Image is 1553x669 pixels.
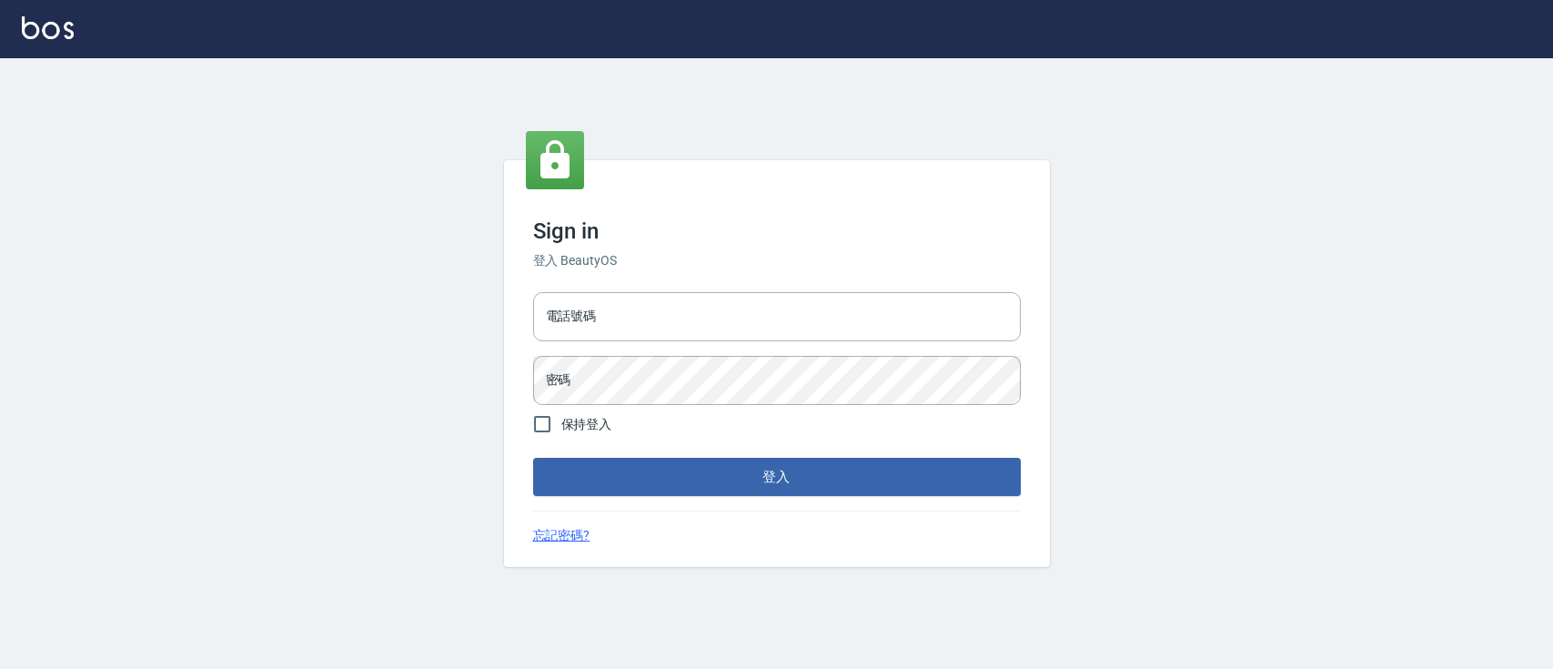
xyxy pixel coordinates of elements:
a: 忘記密碼? [533,526,590,545]
h3: Sign in [533,218,1021,244]
span: 保持登入 [561,415,612,434]
h6: 登入 BeautyOS [533,251,1021,270]
img: Logo [22,16,74,39]
button: 登入 [533,458,1021,496]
